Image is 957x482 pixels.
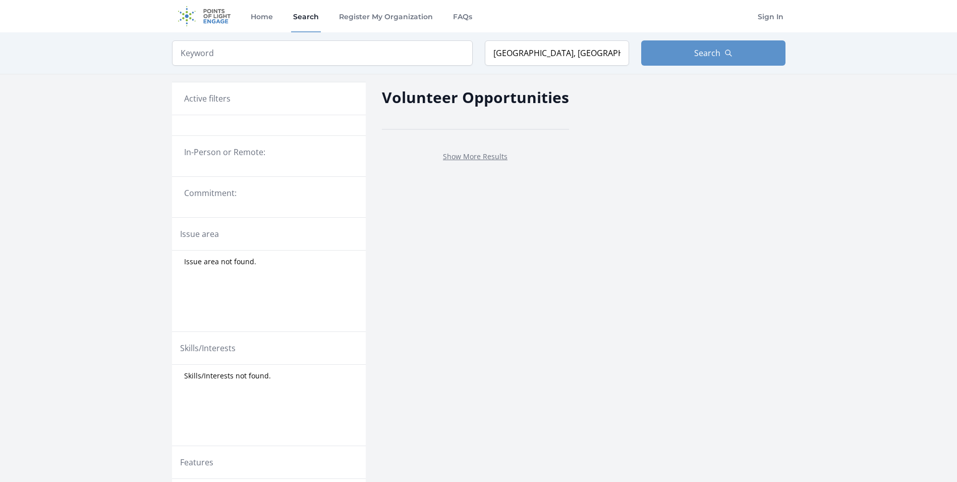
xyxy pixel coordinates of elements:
legend: Features [180,456,213,468]
legend: Skills/Interests [180,342,236,354]
legend: Commitment: [184,187,354,199]
legend: In-Person or Remote: [184,146,354,158]
h3: Active filters [184,92,231,105]
span: Search [694,47,720,59]
legend: Issue area [180,228,219,240]
h2: Volunteer Opportunities [382,86,569,109]
button: Search [641,40,785,66]
a: Show More Results [443,152,508,161]
input: Location [485,40,629,66]
input: Keyword [172,40,473,66]
span: Issue area not found. [184,257,256,267]
span: Skills/Interests not found. [184,371,271,381]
